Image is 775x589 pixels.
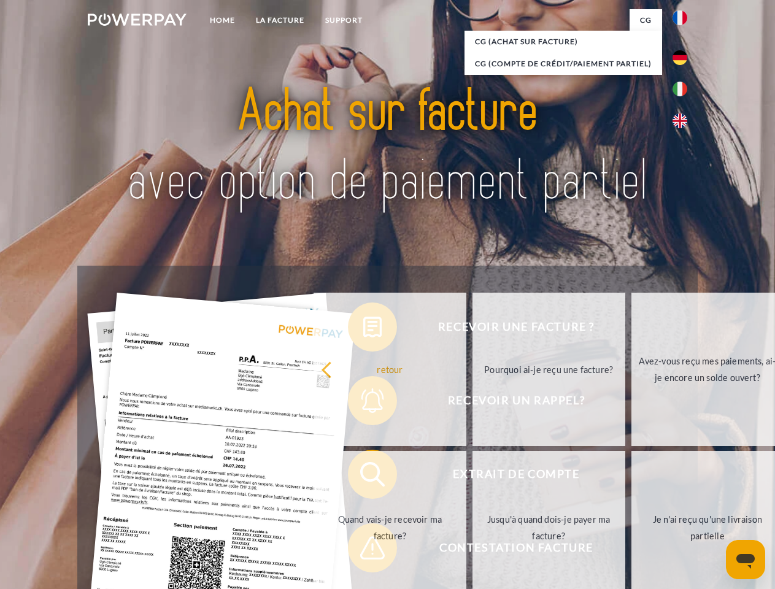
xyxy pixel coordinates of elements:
a: Home [199,9,245,31]
img: title-powerpay_fr.svg [117,59,658,235]
a: Support [315,9,373,31]
iframe: Bouton de lancement de la fenêtre de messagerie [726,540,765,579]
img: logo-powerpay-white.svg [88,13,187,26]
img: fr [673,10,687,25]
img: de [673,50,687,65]
div: Quand vais-je recevoir ma facture? [321,511,459,544]
div: Jusqu'à quand dois-je payer ma facture? [480,511,618,544]
a: LA FACTURE [245,9,315,31]
img: it [673,82,687,96]
div: Pourquoi ai-je reçu une facture? [480,361,618,377]
img: en [673,114,687,128]
a: CG (achat sur facture) [465,31,662,53]
div: retour [321,361,459,377]
a: CG [630,9,662,31]
a: CG (Compte de crédit/paiement partiel) [465,53,662,75]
